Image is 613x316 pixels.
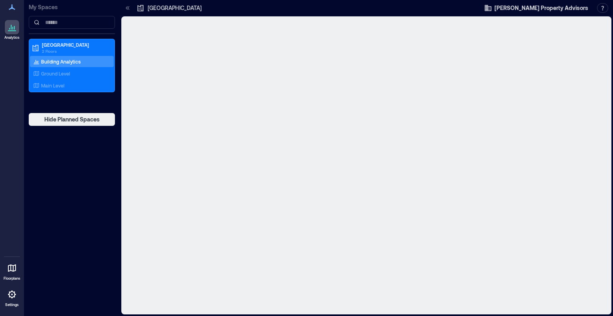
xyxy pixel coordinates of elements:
[41,82,65,89] p: Main Level
[482,2,591,14] button: [PERSON_NAME] Property Advisors
[2,285,22,310] a: Settings
[5,302,19,307] p: Settings
[4,35,20,40] p: Analytics
[41,70,70,77] p: Ground Level
[148,4,202,12] p: [GEOGRAPHIC_DATA]
[44,115,100,123] span: Hide Planned Spaces
[1,258,23,283] a: Floorplans
[42,42,109,48] p: [GEOGRAPHIC_DATA]
[4,276,20,281] p: Floorplans
[2,18,22,42] a: Analytics
[42,48,109,54] p: 2 Floors
[41,58,81,65] p: Building Analytics
[29,3,115,11] p: My Spaces
[494,4,588,12] span: [PERSON_NAME] Property Advisors
[29,113,115,126] button: Hide Planned Spaces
